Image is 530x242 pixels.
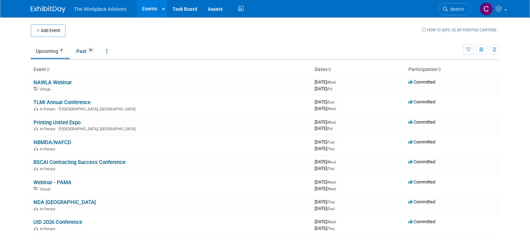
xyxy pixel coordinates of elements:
img: In-Person Event [34,207,38,210]
span: [DATE] [315,199,337,204]
span: [DATE] [315,226,335,231]
a: TLMI Annual Conference [33,99,91,106]
span: [DATE] [315,139,337,145]
span: (Fri) [327,127,332,131]
div: [GEOGRAPHIC_DATA], [GEOGRAPHIC_DATA] [33,126,309,131]
span: [DATE] [315,146,335,151]
img: In-Person Event [34,227,38,230]
img: Virtual Event [34,87,38,91]
th: Dates [312,64,406,76]
a: Printing United Expo [33,119,80,126]
span: [DATE] [315,186,336,191]
span: 50 [87,48,94,53]
span: (Wed) [327,120,336,124]
span: (Fri) [327,87,332,91]
span: In-Person [40,207,57,211]
span: - [337,119,338,125]
span: Committed [408,159,435,164]
span: [DATE] [315,119,338,125]
span: (Wed) [327,107,336,111]
a: How to sync to an external calendar... [422,27,499,32]
img: In-Person Event [34,147,38,150]
span: - [336,199,337,204]
span: (Thu) [327,147,335,151]
a: BSCAI Contracting Success Conference [33,159,125,165]
span: (Thu) [327,200,335,204]
span: [DATE] [315,166,335,171]
span: (Thu) [327,167,335,171]
a: Webinar - PAMA [33,179,71,186]
span: [DATE] [315,159,338,164]
span: 8 [59,48,64,53]
th: Event [31,64,312,76]
span: - [337,219,338,224]
span: (Sun) [327,100,335,104]
span: (Mon) [327,160,336,164]
img: In-Person Event [34,127,38,130]
span: Committed [408,119,435,125]
span: In-Person [40,167,57,171]
span: - [336,139,337,145]
a: NBMDA/NAFCD [33,139,71,146]
span: Committed [408,99,435,104]
span: [DATE] [315,219,338,224]
span: [DATE] [315,126,332,131]
span: The Workplace Advisors [74,6,126,12]
span: (Wed) [327,187,336,191]
span: (Sun) [327,207,335,211]
span: Committed [408,219,435,224]
span: Virtual [40,187,52,192]
img: Virtual Event [34,187,38,190]
a: Past50 [71,45,100,58]
span: Committed [408,79,435,85]
span: [DATE] [315,179,338,185]
span: (Tue) [327,140,335,144]
span: - [337,159,338,164]
a: Sort by Event Name [46,67,49,72]
span: Committed [408,139,435,145]
a: Search [438,3,470,15]
a: NAWLA Webinar [33,79,72,86]
span: [DATE] [315,86,332,91]
img: ExhibitDay [31,6,66,13]
span: In-Person [40,147,57,151]
span: [DATE] [315,206,335,211]
span: [DATE] [315,106,336,111]
span: (Wed) [327,220,336,224]
span: - [336,99,337,104]
span: (Thu) [327,227,335,231]
span: Committed [408,199,435,204]
a: UID 2026 Conference [33,219,82,225]
img: In-Person Event [34,167,38,170]
a: Upcoming8 [31,45,70,58]
img: In-Person Event [34,107,38,110]
span: In-Person [40,227,57,231]
span: Virtual [40,87,52,92]
span: In-Person [40,127,57,131]
span: In-Person [40,107,57,111]
span: [DATE] [315,99,337,104]
th: Participation [406,64,499,76]
span: - [337,179,338,185]
span: (Wed) [327,80,336,84]
a: Sort by Participation Type [437,67,441,72]
a: NDA [GEOGRAPHIC_DATA] [33,199,96,205]
span: (Wed) [327,180,336,184]
span: - [337,79,338,85]
span: [DATE] [315,79,338,85]
img: Claudia St. John [479,2,493,16]
button: Add Event [31,24,66,37]
div: [GEOGRAPHIC_DATA], [GEOGRAPHIC_DATA] [33,106,309,111]
span: Committed [408,179,435,185]
a: Sort by Start Date [328,67,331,72]
span: Search [448,7,464,12]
